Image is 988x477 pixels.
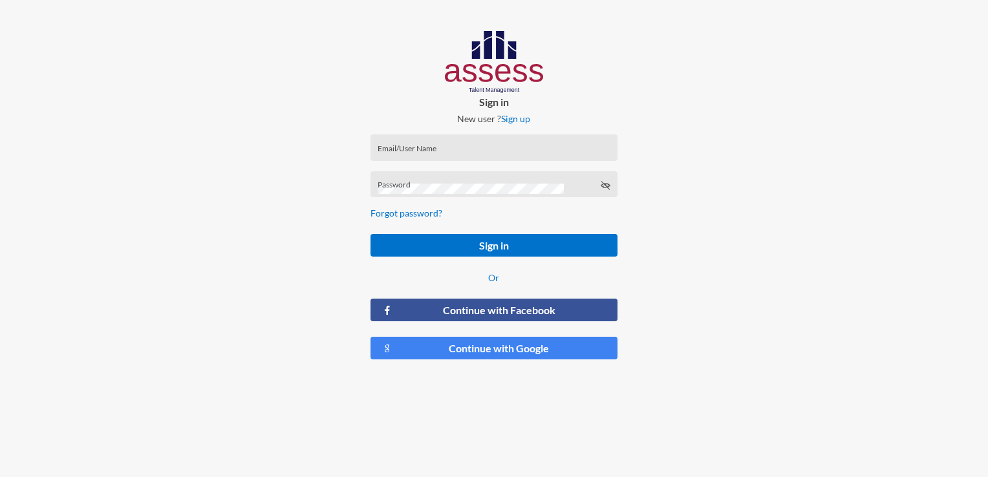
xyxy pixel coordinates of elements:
[445,31,544,93] img: AssessLogoo.svg
[370,299,617,321] button: Continue with Facebook
[370,234,617,257] button: Sign in
[360,96,627,108] p: Sign in
[370,337,617,359] button: Continue with Google
[360,113,627,124] p: New user ?
[370,207,442,218] a: Forgot password?
[370,272,617,283] p: Or
[501,113,530,124] a: Sign up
